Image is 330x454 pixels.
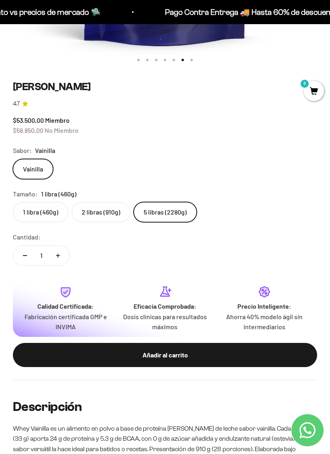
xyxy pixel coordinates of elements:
span: 4.7 [13,99,20,108]
mark: 0 [300,79,309,89]
span: $58.850,00 [13,126,43,134]
label: Cantidad: [13,232,41,242]
span: 1 libra (460g) [41,189,76,199]
a: 0 [304,87,324,96]
button: Aumentar cantidad [46,246,70,265]
h1: [PERSON_NAME] [13,80,317,93]
a: 4.74.7 de 5.0 estrellas [13,99,317,108]
button: Añadir al carrito [13,343,317,367]
p: Ahorra 40% modelo ágil sin intermediarios [221,312,307,332]
legend: Sabor: [13,145,32,156]
span: No Miembro [45,126,78,134]
button: Reducir cantidad [13,246,37,265]
span: Miembro [45,116,70,124]
legend: Tamaño: [13,189,38,199]
strong: Calidad Certificada: [37,302,94,310]
span: $53.500,00 [13,116,44,124]
h2: Descripción [13,400,317,414]
p: Dosis clínicas para resultados máximos [122,312,208,332]
p: Fabricación certificada GMP e INVIMA [23,312,109,332]
strong: Eficacia Comprobada: [134,302,196,310]
span: Vainilla [35,145,55,156]
div: Añadir al carrito [29,350,301,360]
strong: Precio Inteligente: [237,302,291,310]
